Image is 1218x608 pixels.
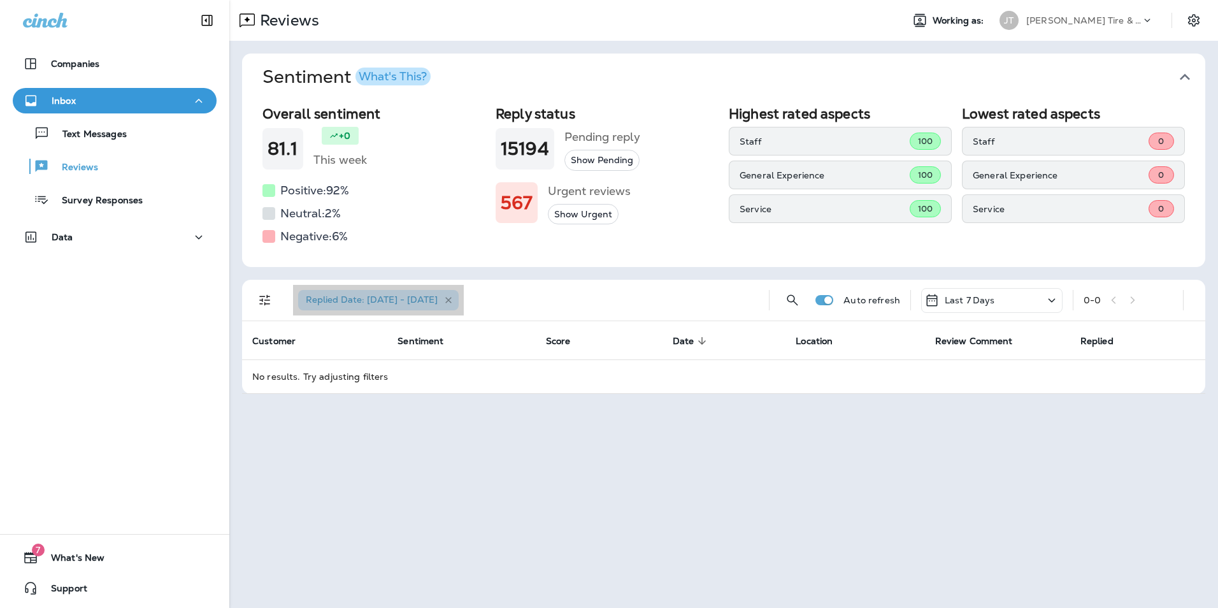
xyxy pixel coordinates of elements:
p: Reviews [255,11,319,30]
span: 0 [1158,203,1164,214]
button: Survey Responses [13,186,217,213]
h1: 15194 [501,138,549,159]
button: SentimentWhat's This? [252,54,1215,101]
span: Date [673,336,694,347]
button: 7What's New [13,545,217,570]
p: Text Messages [50,129,127,141]
button: Companies [13,51,217,76]
p: Last 7 Days [945,295,995,305]
div: JT [999,11,1019,30]
h1: 567 [501,192,533,214]
p: Inbox [52,96,76,106]
h5: Pending reply [564,127,640,147]
h2: Highest rated aspects [729,106,952,122]
h5: Urgent reviews [548,181,631,201]
button: Support [13,575,217,601]
span: Replied [1080,335,1130,347]
button: Show Urgent [548,204,619,225]
span: Score [546,336,571,347]
span: 100 [918,203,933,214]
span: Date [673,335,711,347]
p: Staff [973,136,1149,147]
div: 0 - 0 [1084,295,1101,305]
h2: Reply status [496,106,719,122]
h2: Lowest rated aspects [962,106,1185,122]
span: 7 [32,544,45,556]
h5: Negative: 6 % [280,226,348,247]
span: Review Comment [935,336,1013,347]
p: Data [52,232,73,242]
span: 100 [918,136,933,147]
div: Replied Date: [DATE] - [DATE] [298,290,459,310]
p: Staff [740,136,910,147]
span: 100 [918,170,933,180]
span: Score [546,335,587,347]
button: Data [13,224,217,250]
p: Auto refresh [843,295,900,305]
span: Location [796,335,849,347]
span: Working as: [933,15,987,26]
p: +0 [339,129,350,142]
button: Inbox [13,88,217,113]
span: Customer [252,335,312,347]
h5: Neutral: 2 % [280,203,341,224]
p: General Experience [973,170,1149,180]
span: Replied [1080,336,1114,347]
span: Review Comment [935,335,1029,347]
span: What's New [38,553,104,568]
h1: 81.1 [268,138,298,159]
span: 0 [1158,136,1164,147]
span: Sentiment [398,336,443,347]
button: Show Pending [564,150,640,171]
span: Customer [252,336,296,347]
span: 0 [1158,170,1164,180]
p: Reviews [49,162,98,174]
h1: Sentiment [262,66,431,88]
span: Replied Date: [DATE] - [DATE] [306,294,438,305]
h2: Overall sentiment [262,106,485,122]
span: Support [38,583,87,598]
p: [PERSON_NAME] Tire & Auto [1026,15,1141,25]
p: Survey Responses [49,195,143,207]
p: General Experience [740,170,910,180]
button: Search Reviews [780,287,805,313]
p: Companies [51,59,99,69]
button: What's This? [355,68,431,85]
td: No results. Try adjusting filters [242,359,1205,393]
h5: This week [313,150,367,170]
div: SentimentWhat's This? [242,101,1205,267]
button: Collapse Sidebar [189,8,225,33]
span: Location [796,336,833,347]
button: Reviews [13,153,217,180]
span: Sentiment [398,335,460,347]
div: What's This? [359,71,427,82]
button: Text Messages [13,120,217,147]
button: Settings [1182,9,1205,32]
button: Filters [252,287,278,313]
p: Service [973,204,1149,214]
p: Service [740,204,910,214]
h5: Positive: 92 % [280,180,349,201]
